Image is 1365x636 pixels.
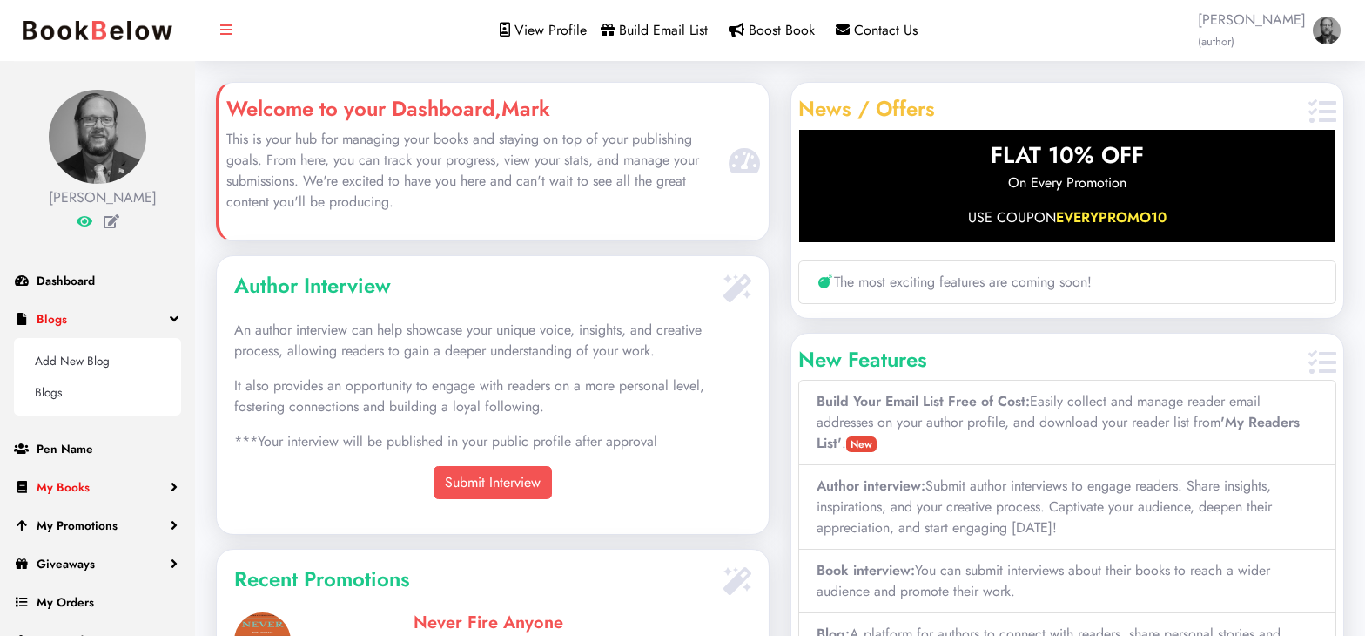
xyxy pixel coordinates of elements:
[37,517,118,534] span: My Promotions
[619,20,708,40] span: Build Email List
[836,20,918,40] a: Contact Us
[37,440,93,457] span: Pen Name
[49,90,146,184] img: 1758902077.png
[1198,10,1306,51] span: [PERSON_NAME]
[434,466,552,499] a: Submit Interview
[234,320,751,362] p: An author interview can help showcase your unique voice, insights, and creative process, allowing...
[799,139,1335,173] p: FLAT 10% OFF
[37,478,90,496] span: My Books
[1198,33,1234,50] small: (author)
[799,207,1335,228] p: USE COUPON
[37,310,67,328] span: Blogs
[798,348,1301,373] h4: New Features
[817,391,1030,411] b: Build Your Email List Free of Cost:
[798,97,1301,122] h4: News / Offers
[798,260,1336,304] li: The most exciting features are coming soon!
[226,97,720,122] h4: Welcome to your Dashboard,
[799,173,1335,193] p: On Every Promotion
[234,274,716,299] h4: Author Interview
[414,610,563,635] a: Never Fire Anyone
[798,550,1336,613] li: You can submit interviews about their books to reach a wider audience and promote their work.
[817,560,915,580] b: Book interview:
[798,465,1336,550] li: Submit author interviews to engage readers. Share insights, inspirations, and your creative proce...
[226,129,720,213] p: This is your hub for managing your books and staying on top of your publishing goals. From here, ...
[1313,17,1341,44] img: 1758902077.png
[817,476,925,496] b: Author interview:
[846,436,877,452] span: New
[601,20,708,40] a: Build Email List
[234,376,751,417] p: It also provides an opportunity to engage with readers on a more personal level, fostering connec...
[37,272,95,289] span: Dashboard
[234,567,716,592] h4: Recent Promotions
[500,20,587,40] a: View Profile
[21,376,174,408] a: Blogs
[49,187,146,208] div: [PERSON_NAME]
[234,431,751,452] p: ***Your interview will be published in your public profile after approval
[14,12,181,49] img: bookbelow.PNG
[854,20,918,40] span: Contact Us
[798,380,1336,465] li: Easily collect and manage reader email addresses on your author profile, and download your reader...
[1056,207,1167,227] span: EVERYPROMO10
[501,93,550,124] b: Mark
[37,555,95,572] span: Giveaways
[37,593,94,611] span: My Orders
[729,20,815,40] a: Boost Book
[817,412,1300,453] b: 'My Readers List'
[514,20,587,40] span: View Profile
[21,345,174,376] a: Add New Blog
[749,20,815,40] span: Boost Book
